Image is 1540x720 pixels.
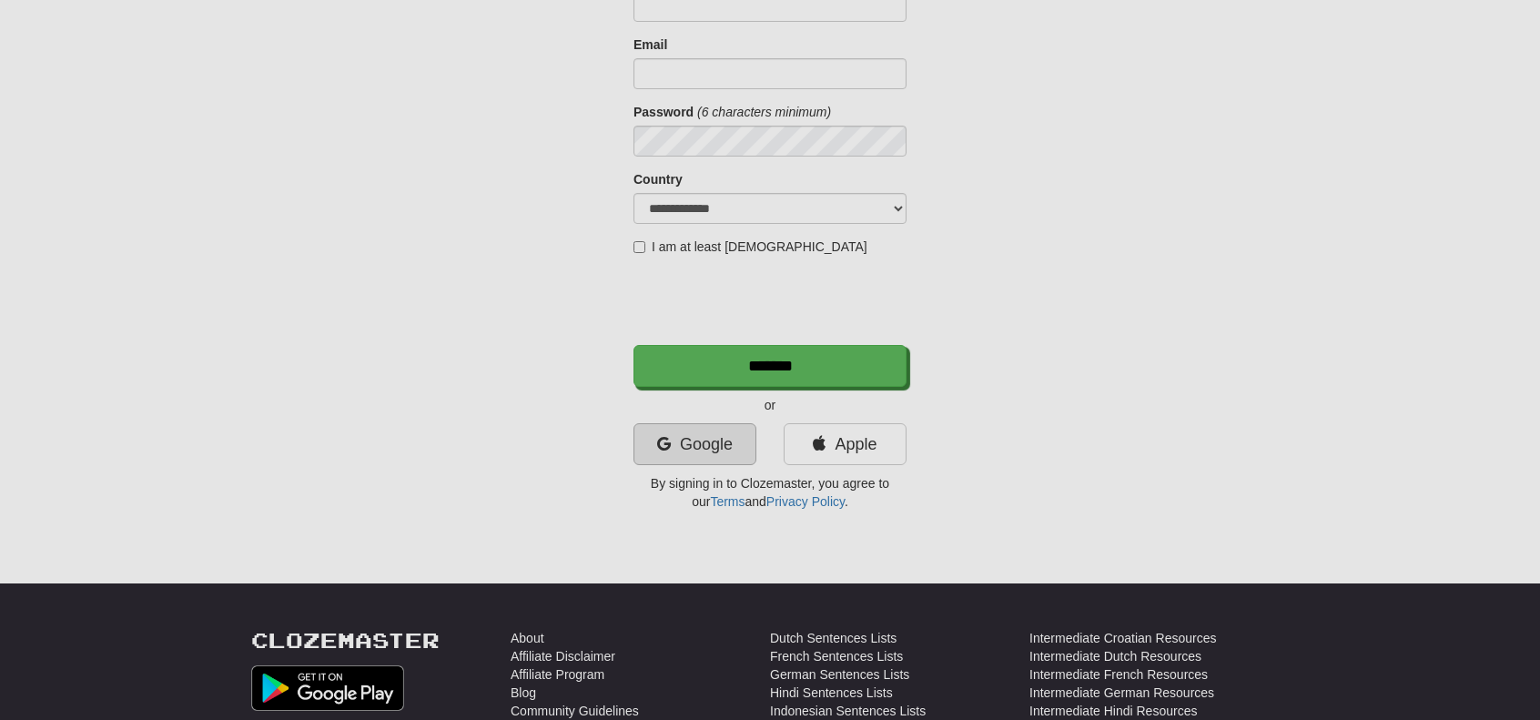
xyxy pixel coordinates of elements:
img: Get it on Google Play [251,665,404,711]
em: (6 characters minimum) [697,105,831,119]
a: Affiliate Program [511,665,604,684]
a: Hindi Sentences Lists [770,684,893,702]
a: Blog [511,684,536,702]
a: Affiliate Disclaimer [511,647,615,665]
iframe: reCAPTCHA [633,265,910,336]
label: Password [633,103,694,121]
label: Country [633,170,683,188]
a: Terms [710,494,745,509]
a: Clozemaster [251,629,440,652]
label: I am at least [DEMOGRAPHIC_DATA] [633,238,867,256]
a: About [511,629,544,647]
label: Email [633,35,667,54]
a: Intermediate German Resources [1029,684,1214,702]
p: or [633,396,907,414]
a: Indonesian Sentences Lists [770,702,926,720]
a: Intermediate Croatian Resources [1029,629,1216,647]
a: Dutch Sentences Lists [770,629,897,647]
a: Community Guidelines [511,702,639,720]
a: French Sentences Lists [770,647,903,665]
a: Intermediate Hindi Resources [1029,702,1197,720]
a: Google [633,423,756,465]
p: By signing in to Clozemaster, you agree to our and . [633,474,907,511]
a: German Sentences Lists [770,665,909,684]
a: Privacy Policy [766,494,845,509]
a: Intermediate French Resources [1029,665,1208,684]
a: Intermediate Dutch Resources [1029,647,1201,665]
input: I am at least [DEMOGRAPHIC_DATA] [633,241,645,253]
a: Apple [784,423,907,465]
